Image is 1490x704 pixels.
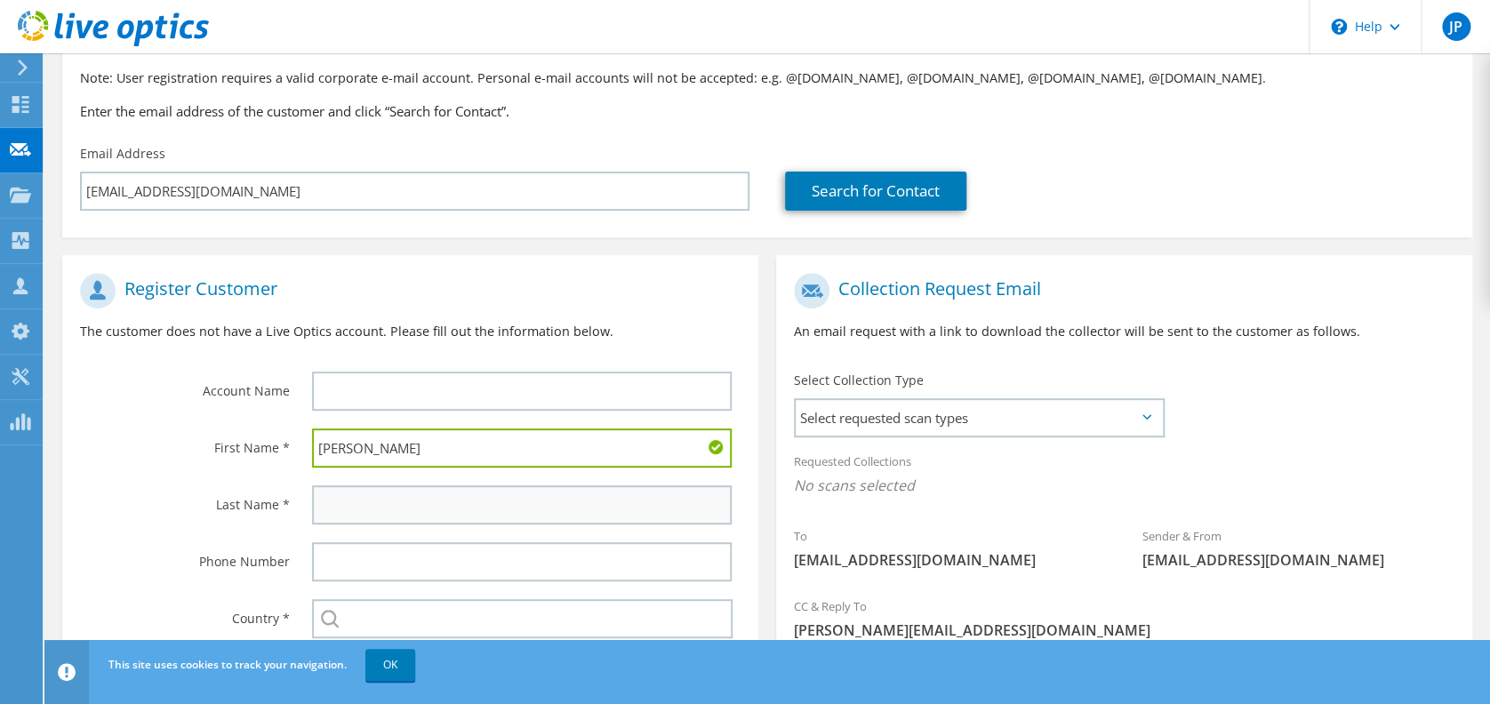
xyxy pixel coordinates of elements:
label: Phone Number [80,542,290,571]
h3: Enter the email address of the customer and click “Search for Contact”. [80,101,1454,121]
label: Select Collection Type [794,372,924,389]
p: The customer does not have a Live Optics account. Please fill out the information below. [80,322,741,341]
div: Requested Collections [776,443,1472,508]
svg: \n [1331,19,1347,35]
span: [EMAIL_ADDRESS][DOMAIN_NAME] [794,550,1106,570]
div: CC & Reply To [776,588,1472,649]
label: Last Name * [80,485,290,514]
span: JP [1442,12,1470,41]
span: No scans selected [794,476,1454,495]
a: Search for Contact [785,172,966,211]
div: To [776,517,1124,579]
span: Select requested scan types [796,400,1163,436]
h1: Collection Request Email [794,273,1446,308]
label: First Name * [80,428,290,457]
p: Note: User registration requires a valid corporate e-mail account. Personal e-mail accounts will ... [80,68,1454,88]
label: Country * [80,599,290,628]
p: An email request with a link to download the collector will be sent to the customer as follows. [794,322,1454,341]
label: Account Name [80,372,290,400]
span: [EMAIL_ADDRESS][DOMAIN_NAME] [1142,550,1454,570]
span: [PERSON_NAME][EMAIL_ADDRESS][DOMAIN_NAME] [794,620,1454,640]
div: Sender & From [1124,517,1471,579]
label: Email Address [80,145,165,163]
h1: Register Customer [80,273,732,308]
a: OK [365,649,415,681]
span: This site uses cookies to track your navigation. [108,657,347,672]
